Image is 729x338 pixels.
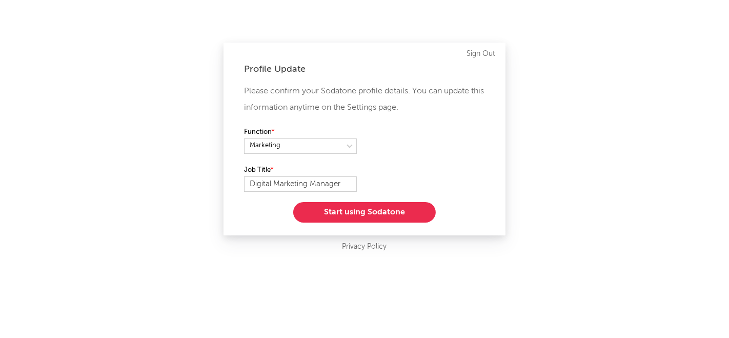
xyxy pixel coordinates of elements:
label: Job Title [244,164,357,176]
a: Sign Out [467,48,495,60]
p: Please confirm your Sodatone profile details. You can update this information anytime on the Sett... [244,83,485,116]
button: Start using Sodatone [293,202,436,223]
label: Function [244,126,357,138]
a: Privacy Policy [342,241,387,253]
div: Profile Update [244,63,485,75]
